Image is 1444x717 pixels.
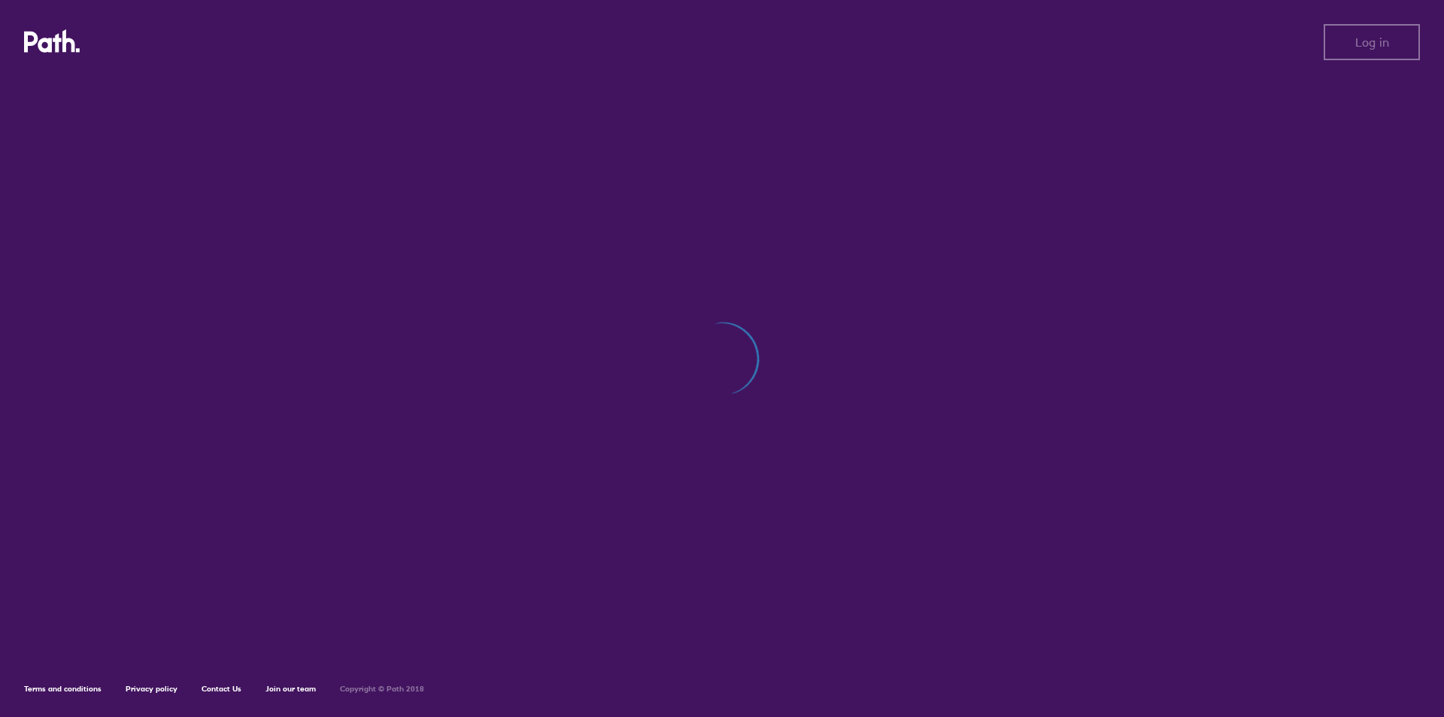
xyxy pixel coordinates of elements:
[126,684,177,694] a: Privacy policy
[1324,24,1420,60] button: Log in
[265,684,316,694] a: Join our team
[340,685,424,694] h6: Copyright © Path 2018
[24,684,102,694] a: Terms and conditions
[202,684,241,694] a: Contact Us
[1355,35,1389,49] span: Log in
